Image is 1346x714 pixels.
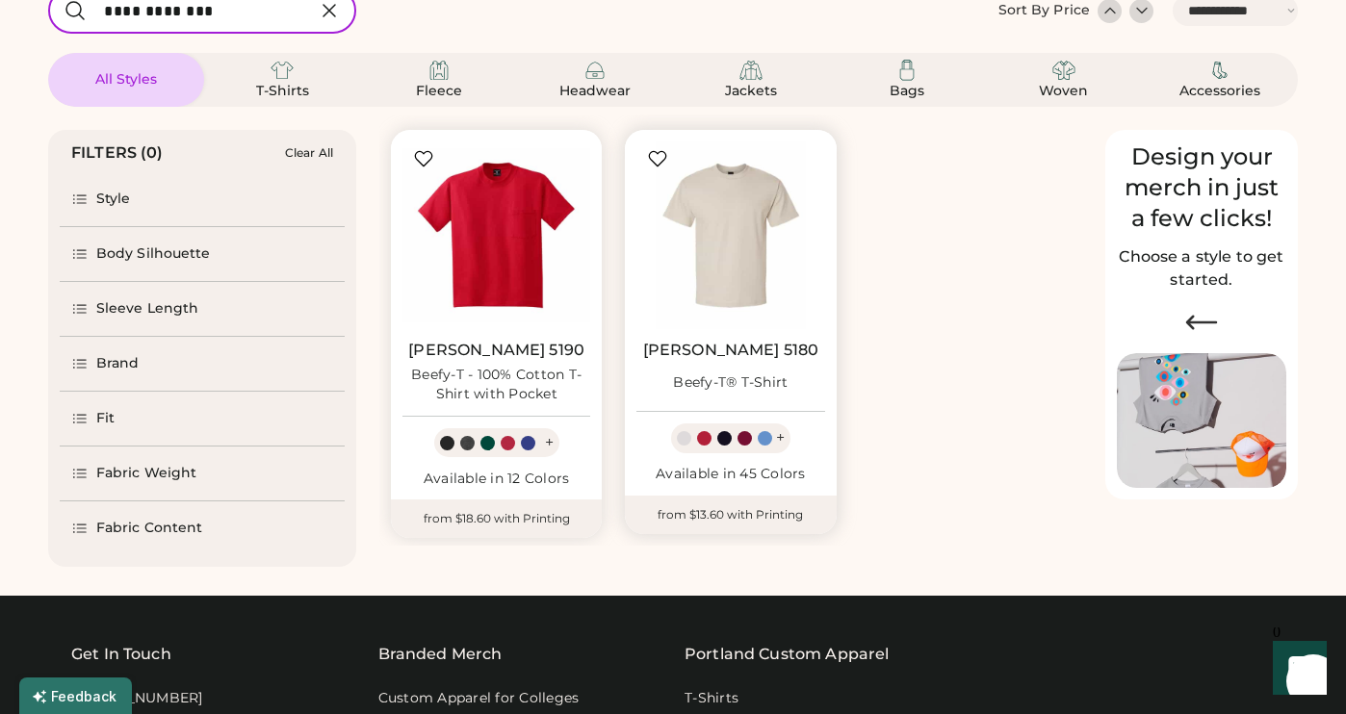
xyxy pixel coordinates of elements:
div: from $13.60 with Printing [625,496,836,534]
div: Fit [96,409,115,428]
div: Woven [1021,82,1107,101]
div: Branded Merch [378,643,503,666]
div: Accessories [1177,82,1263,101]
div: Fabric Weight [96,464,196,483]
img: Fleece Icon [427,59,451,82]
div: + [776,427,785,448]
img: Woven Icon [1052,59,1075,82]
a: Custom Apparel for Colleges [378,689,580,708]
img: Hanes 5190 Beefy-T - 100% Cotton T-Shirt with Pocket [402,141,590,329]
div: Fabric Content [96,519,202,538]
img: Bags Icon [895,59,919,82]
div: Beefy-T - 100% Cotton T-Shirt with Pocket [402,366,590,404]
div: Jackets [708,82,794,101]
div: Fleece [396,82,482,101]
iframe: Front Chat [1255,627,1337,710]
div: Design your merch in just a few clicks! [1117,141,1286,234]
div: Sleeve Length [96,299,198,319]
img: Hanes 5180 Beefy-T® T-Shirt [636,141,824,329]
div: FILTERS (0) [71,141,164,165]
div: T-Shirts [239,82,325,101]
div: Bags [864,82,950,101]
div: Clear All [285,146,333,160]
a: T-Shirts [685,689,738,708]
img: Accessories Icon [1208,59,1231,82]
img: Image of Lisa Congdon Eye Print on T-Shirt and Hat [1117,353,1286,489]
div: Beefy-T® T-Shirt [673,373,788,393]
img: Jackets Icon [739,59,763,82]
a: [PERSON_NAME] 5180 [643,341,819,360]
div: Style [96,190,131,209]
div: Brand [96,354,140,373]
div: [PHONE_NUMBER] [71,689,203,708]
div: Body Silhouette [96,244,211,264]
div: Get In Touch [71,643,171,666]
div: Sort By Price [998,1,1090,20]
div: from $18.60 with Printing [391,499,602,538]
img: T-Shirts Icon [271,59,294,82]
div: Available in 12 Colors [402,470,590,489]
div: All Styles [83,70,169,89]
a: [PERSON_NAME] 5190 [408,341,584,360]
div: + [545,432,554,453]
div: Headwear [552,82,638,101]
img: Headwear Icon [583,59,607,82]
div: Available in 45 Colors [636,465,824,484]
h2: Choose a style to get started. [1117,245,1286,292]
a: Portland Custom Apparel [685,643,889,666]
